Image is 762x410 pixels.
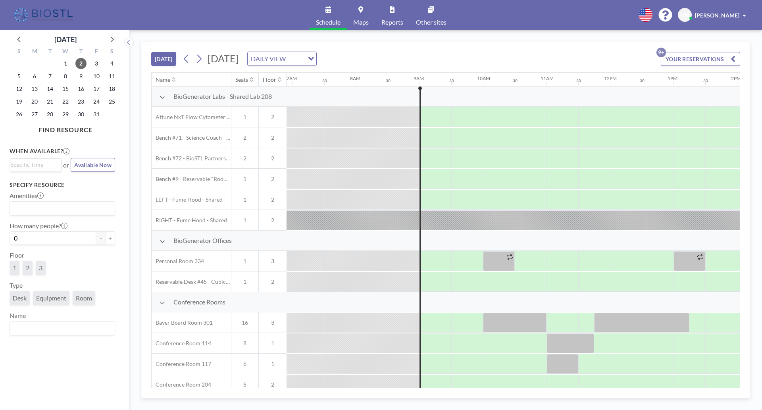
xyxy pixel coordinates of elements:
span: 2 [231,134,258,141]
span: DAILY VIEW [249,54,287,64]
span: Conference Room 117 [152,360,211,368]
span: 1 [231,278,258,285]
span: Saturday, October 4, 2025 [106,58,117,69]
button: - [96,231,106,245]
span: Saturday, October 25, 2025 [106,96,117,107]
span: [PERSON_NAME] [695,12,739,19]
label: Type [10,281,23,289]
div: T [73,47,89,57]
span: Thursday, October 30, 2025 [75,109,87,120]
span: 1 [259,340,287,347]
div: Seats [235,76,248,83]
span: Room [76,294,92,302]
div: 30 [322,78,327,83]
span: 1 [259,360,287,368]
div: 7AM [287,75,297,81]
span: Friday, October 10, 2025 [91,71,102,82]
span: Sunday, October 5, 2025 [13,71,25,82]
span: Wednesday, October 22, 2025 [60,96,71,107]
span: Thursday, October 16, 2025 [75,83,87,94]
div: 10AM [477,75,490,81]
span: Available Now [74,162,112,168]
span: Tuesday, October 7, 2025 [44,71,56,82]
div: [DATE] [54,34,77,45]
span: Tuesday, October 28, 2025 [44,109,56,120]
span: RIGHT - Fume Hood - Shared [152,217,227,224]
div: Floor [263,76,276,83]
div: M [27,47,42,57]
div: 1PM [668,75,677,81]
span: 3 [259,319,287,326]
span: Saturday, October 11, 2025 [106,71,117,82]
span: 1 [13,264,16,271]
label: How many people? [10,222,67,230]
div: 11AM [541,75,554,81]
div: F [89,47,104,57]
span: Friday, October 31, 2025 [91,109,102,120]
span: 2 [259,196,287,203]
span: Wednesday, October 8, 2025 [60,71,71,82]
span: Sunday, October 19, 2025 [13,96,25,107]
span: 3 [259,258,287,265]
button: [DATE] [151,52,176,66]
div: 30 [513,78,518,83]
div: 9AM [414,75,424,81]
span: Schedule [316,19,341,25]
span: Conference Room 114 [152,340,211,347]
span: Other sites [416,19,446,25]
span: Friday, October 17, 2025 [91,83,102,94]
div: Search for option [10,202,115,215]
span: Bayer Board Room 301 [152,319,213,326]
span: Wednesday, October 1, 2025 [60,58,71,69]
span: Sunday, October 26, 2025 [13,109,25,120]
span: 1 [231,175,258,183]
span: Monday, October 27, 2025 [29,109,40,120]
img: organization-logo [13,7,76,23]
input: Search for option [288,54,303,64]
span: 5 [231,381,258,388]
span: Monday, October 13, 2025 [29,83,40,94]
span: Thursday, October 9, 2025 [75,71,87,82]
span: Bench #71 - Science Coach - BioSTL Bench [152,134,231,141]
span: Friday, October 24, 2025 [91,96,102,107]
span: Thursday, October 2, 2025 [75,58,87,69]
span: Conference Room 204 [152,381,211,388]
span: Reservable Desk #45 - Cubicle Area (Office 206) [152,278,231,285]
span: LEFT - Fume Hood - Shared [152,196,223,203]
span: Maps [353,19,369,25]
span: 2 [259,381,287,388]
div: 30 [703,78,708,83]
h4: FIND RESOURCE [10,123,121,134]
span: Tuesday, October 14, 2025 [44,83,56,94]
span: Reports [381,19,403,25]
label: Floor [10,251,24,259]
button: YOUR RESERVATIONS9+ [661,52,740,66]
div: 30 [640,78,645,83]
span: Conference Rooms [173,298,225,306]
label: Name [10,312,26,320]
span: Monday, October 20, 2025 [29,96,40,107]
span: Bench #9 - Reservable "RoomZilla" Bench [152,175,231,183]
button: + [106,231,115,245]
div: 30 [449,78,454,83]
span: Desk [13,294,27,302]
span: Wednesday, October 29, 2025 [60,109,71,120]
span: 1 [231,196,258,203]
div: 8AM [350,75,360,81]
div: 12PM [604,75,617,81]
span: Bench #72 - BioSTL Partnerships & Apprenticeships Bench [152,155,231,162]
span: 2 [259,134,287,141]
span: 1 [231,258,258,265]
p: 9+ [656,48,666,57]
div: W [58,47,73,57]
div: S [12,47,27,57]
div: Search for option [10,321,115,335]
span: 2 [259,217,287,224]
div: S [104,47,119,57]
button: Available Now [71,158,115,172]
span: BioGenerator Labs - Shared Lab 208 [173,92,272,100]
span: 2 [259,114,287,121]
span: Sunday, October 12, 2025 [13,83,25,94]
span: Friday, October 3, 2025 [91,58,102,69]
div: Search for option [10,159,61,171]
